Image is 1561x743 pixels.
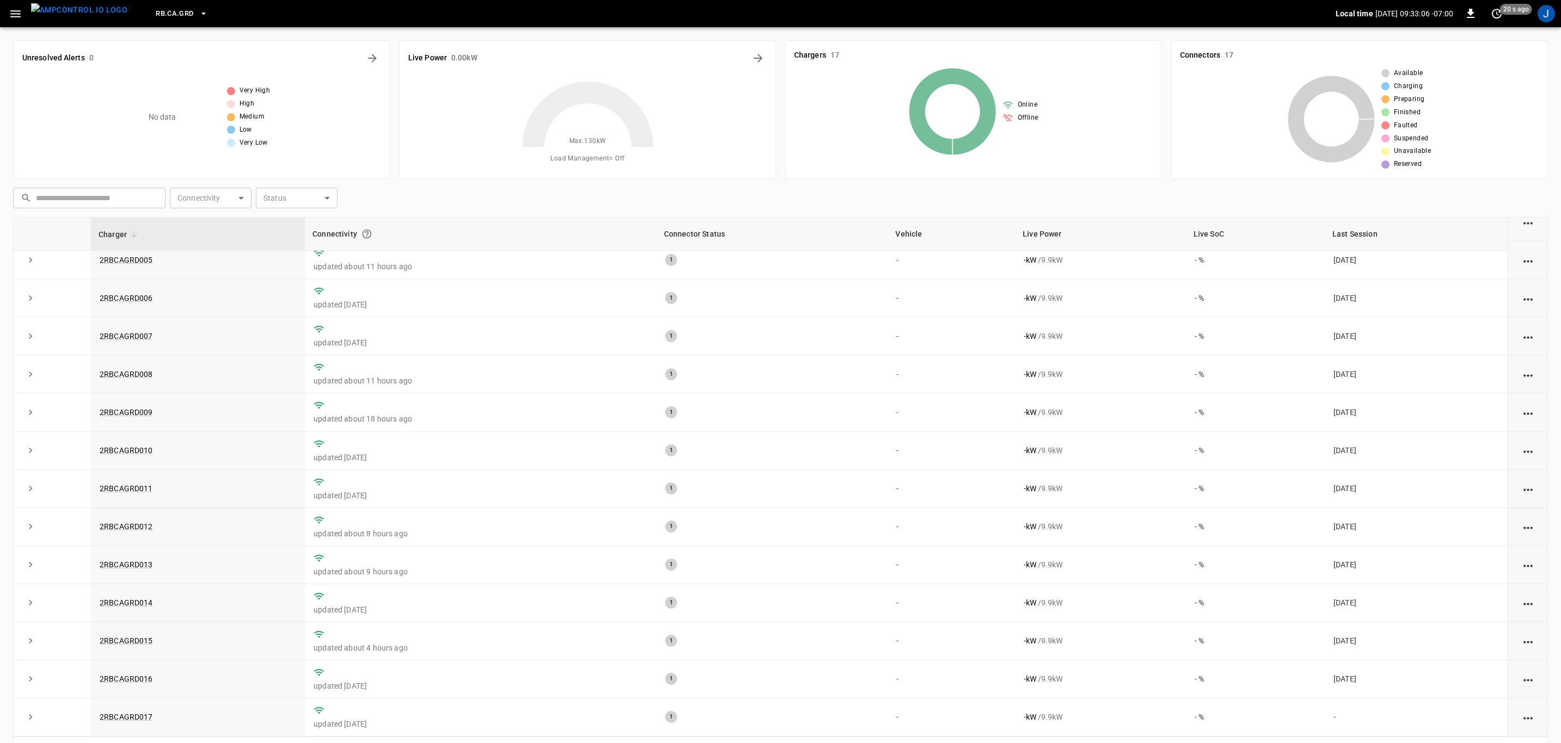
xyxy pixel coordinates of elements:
p: updated about 18 hours ago [314,413,648,424]
td: [DATE] [1325,622,1508,660]
span: Available [1394,68,1423,79]
h6: Chargers [794,49,826,61]
td: - % [1186,698,1325,736]
div: action cell options [1521,331,1535,342]
button: Connection between the charger and our software. [357,224,377,244]
p: - kW [1024,711,1036,722]
td: - % [1186,470,1325,508]
a: 2RBCAGRD013 [100,560,153,569]
a: 2RBCAGRD016 [100,674,153,683]
div: 1 [665,635,677,647]
span: Finished [1394,107,1421,118]
td: - [888,279,1015,317]
button: expand row [22,252,39,268]
span: Offline [1018,113,1038,123]
button: expand row [22,709,39,725]
span: Suspended [1394,133,1429,144]
div: 1 [665,406,677,418]
p: updated about 9 hours ago [314,566,648,577]
span: Very High [239,85,271,96]
div: action cell options [1521,445,1535,456]
div: / 9.9 kW [1024,255,1177,265]
div: / 9.9 kW [1024,483,1177,494]
div: action cell options [1521,635,1535,646]
span: Charger [99,228,141,241]
h6: Live Power [408,52,447,64]
td: - % [1186,279,1325,317]
a: 2RBCAGRD015 [100,636,153,645]
span: Online [1018,100,1037,110]
td: - % [1186,546,1325,584]
div: action cell options [1521,673,1535,684]
td: - % [1186,393,1325,431]
div: action cell options [1521,293,1535,304]
span: Reserved [1394,159,1422,170]
button: expand row [22,556,39,573]
td: [DATE] [1325,508,1508,546]
a: 2RBCAGRD010 [100,446,153,455]
div: action cell options [1521,711,1535,722]
div: 1 [665,521,677,533]
div: / 9.9 kW [1024,521,1177,532]
a: 2RBCAGRD014 [100,598,153,607]
td: - [888,508,1015,546]
th: Live SoC [1186,218,1325,251]
div: / 9.9 kW [1024,331,1177,342]
button: expand row [22,671,39,687]
a: 2RBCAGRD006 [100,294,153,302]
button: expand row [22,633,39,649]
h6: 0.00 kW [451,52,477,64]
td: [DATE] [1325,470,1508,508]
span: RB.CA.GRD [156,8,193,20]
div: action cell options [1521,559,1535,570]
span: 20 s ago [1500,4,1532,15]
div: 1 [665,330,677,342]
p: - kW [1024,483,1036,494]
p: - kW [1024,369,1036,380]
div: / 9.9 kW [1024,293,1177,304]
div: profile-icon [1538,5,1555,22]
p: - kW [1024,331,1036,342]
td: - % [1186,241,1325,279]
p: updated [DATE] [314,299,648,310]
p: [DATE] 09:33:06 -07:00 [1375,8,1453,19]
th: Vehicle [888,218,1015,251]
td: - [888,660,1015,698]
div: / 9.9 kW [1024,711,1177,722]
p: Local time [1336,8,1373,19]
div: 1 [665,711,677,723]
td: - [888,584,1015,622]
p: - kW [1024,559,1036,570]
h6: Connectors [1180,49,1220,61]
div: 1 [665,559,677,571]
button: Energy Overview [749,49,767,67]
span: Very Low [239,138,268,148]
h6: 17 [1225,49,1233,61]
div: / 9.9 kW [1024,635,1177,646]
div: 1 [665,444,677,456]
td: [DATE] [1325,355,1508,393]
div: 1 [665,254,677,266]
td: - % [1186,355,1325,393]
div: action cell options [1521,521,1535,532]
p: - kW [1024,445,1036,456]
button: expand row [22,366,39,382]
p: updated about 4 hours ago [314,642,648,653]
div: / 9.9 kW [1024,369,1177,380]
td: [DATE] [1325,317,1508,355]
div: action cell options [1521,369,1535,380]
a: 2RBCAGRD008 [100,370,153,379]
td: [DATE] [1325,432,1508,470]
td: [DATE] [1325,241,1508,279]
span: Unavailable [1394,146,1431,157]
div: / 9.9 kW [1024,673,1177,684]
button: expand row [22,328,39,344]
div: action cell options [1521,483,1535,494]
a: 2RBCAGRD005 [100,256,153,264]
td: - [888,698,1015,736]
div: / 9.9 kW [1024,445,1177,456]
button: expand row [22,595,39,611]
td: - % [1186,508,1325,546]
td: [DATE] [1325,279,1508,317]
button: All Alerts [364,49,381,67]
